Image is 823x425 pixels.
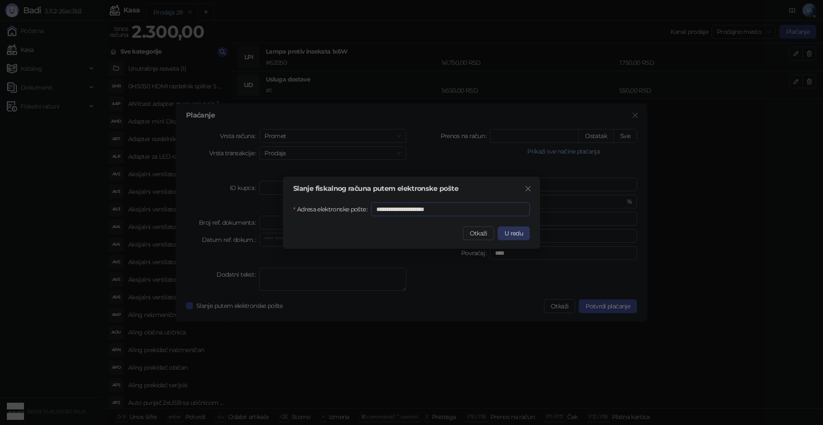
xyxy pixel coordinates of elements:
button: U redu [498,226,530,240]
div: Slanje fiskalnog računa putem elektronske pošte [293,185,530,192]
span: Zatvori [521,185,535,192]
span: U redu [505,229,523,237]
button: Otkaži [463,226,494,240]
span: Otkaži [470,229,487,237]
label: Adresa elektronske pošte [293,202,371,216]
input: Adresa elektronske pošte [371,202,530,216]
span: close [525,185,532,192]
button: Close [521,182,535,196]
